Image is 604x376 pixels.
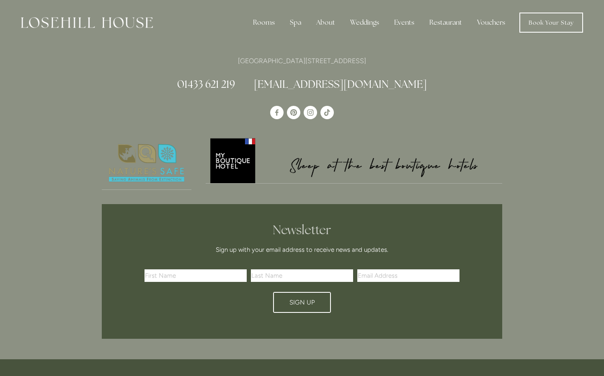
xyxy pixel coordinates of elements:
p: Sign up with your email address to receive news and updates. [147,245,457,255]
div: Restaurant [423,14,469,31]
img: Losehill House [21,17,153,28]
a: Pinterest [287,106,300,119]
div: About [310,14,342,31]
a: My Boutique Hotel - Logo [206,137,503,184]
a: Instagram [304,106,317,119]
img: My Boutique Hotel - Logo [206,137,503,183]
input: Last Name [251,269,353,282]
div: Events [387,14,421,31]
a: Book Your Stay [519,13,583,33]
h2: Newsletter [147,223,457,238]
input: First Name [145,269,247,282]
div: Spa [283,14,308,31]
input: Email Address [357,269,459,282]
img: Nature's Safe - Logo [102,137,191,189]
a: [EMAIL_ADDRESS][DOMAIN_NAME] [254,77,427,91]
button: Sign Up [273,292,331,313]
div: Rooms [246,14,281,31]
p: [GEOGRAPHIC_DATA][STREET_ADDRESS] [102,55,502,67]
a: Vouchers [470,14,512,31]
a: TikTok [320,106,334,119]
a: Losehill House Hotel & Spa [270,106,284,119]
span: Sign Up [289,299,315,306]
a: 01433 621 219 [177,77,235,91]
div: Weddings [343,14,386,31]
